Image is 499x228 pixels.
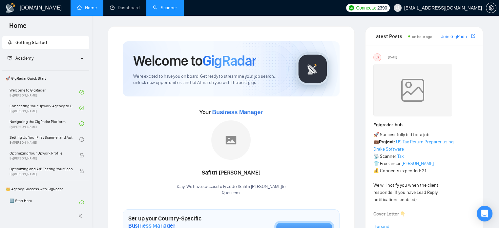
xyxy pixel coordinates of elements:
[379,139,395,145] strong: Project:
[177,184,286,196] div: Yaay! We have successfully added Safitri [PERSON_NAME] to
[486,5,496,10] a: setting
[133,52,256,70] h1: Welcome to
[2,36,89,49] li: Getting Started
[15,55,33,61] span: Academy
[486,3,496,13] button: setting
[3,182,89,196] span: 👑 Agency Success with GigRadar
[10,101,79,115] a: Connecting Your Upwork Agency to GigRadarBy[PERSON_NAME]
[78,213,85,219] span: double-left
[133,73,286,86] span: We're excited to have you on board. Get ready to streamline your job search, unlock new opportuni...
[373,32,406,40] span: Latest Posts from the GigRadar Community
[177,190,286,196] p: Quaseem .
[296,52,329,85] img: gigradar-logo.png
[10,196,79,210] a: 1️⃣ Start Here
[8,40,12,45] span: rocket
[8,55,33,61] span: Academy
[377,4,387,11] span: 2390
[3,72,89,85] span: 🚀 GigRadar Quick Start
[5,3,16,13] img: logo
[402,161,434,166] a: [PERSON_NAME]
[10,116,79,131] a: Navigating the GigRadar PlatformBy[PERSON_NAME]
[388,54,397,60] span: [DATE]
[10,132,79,147] a: Setting Up Your First Scanner and Auto-BidderBy[PERSON_NAME]
[77,5,97,10] a: homeHome
[79,200,84,205] span: check-circle
[199,109,263,116] span: Your
[79,153,84,157] span: lock
[441,33,470,40] a: Join GigRadar Slack Community
[177,167,286,178] div: Safitri [PERSON_NAME]
[412,34,432,39] span: an hour ago
[79,169,84,173] span: lock
[356,4,376,11] span: Connects:
[477,206,492,221] div: Open Intercom Messenger
[10,85,79,99] a: Welcome to GigRadarBy[PERSON_NAME]
[153,5,177,10] a: searchScanner
[373,211,405,217] strong: Cover Letter 👇
[10,156,73,160] span: By [PERSON_NAME]
[79,121,84,126] span: check-circle
[202,52,256,70] span: GigRadar
[79,106,84,110] span: check-circle
[8,56,12,60] span: fund-projection-screen
[110,5,140,10] a: dashboardDashboard
[374,54,381,61] div: US
[471,33,475,39] a: export
[79,90,84,94] span: check-circle
[349,5,354,10] img: upwork-logo.png
[212,109,262,115] span: Business Manager
[79,137,84,142] span: check-circle
[211,120,251,160] img: placeholder.png
[10,166,73,172] span: Optimizing and A/B Testing Your Scanner for Better Results
[373,121,475,129] h1: # gigradar-hub
[395,6,400,10] span: user
[373,64,452,116] img: weqQh+iSagEgQAAAABJRU5ErkJggg==
[10,172,73,176] span: By [PERSON_NAME]
[4,21,32,35] span: Home
[373,139,454,152] a: US Tax Return Preparer using Drake Software
[10,150,73,156] span: Optimizing Your Upwork Profile
[397,154,404,159] a: Tax
[15,40,47,45] span: Getting Started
